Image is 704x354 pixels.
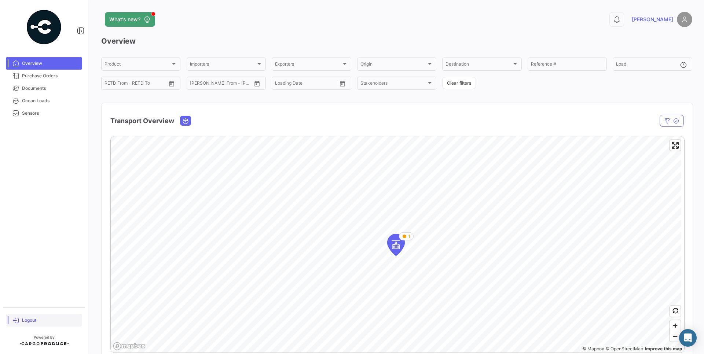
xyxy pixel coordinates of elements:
span: Importers [190,63,256,68]
span: Product [104,63,170,68]
span: 1 [408,233,410,240]
div: Map marker [387,234,405,256]
a: Ocean Loads [6,95,82,107]
a: Mapbox logo [113,342,145,350]
h3: Overview [101,36,692,46]
span: Destination [445,63,511,68]
img: powered-by.png [26,9,62,45]
input: From [104,82,115,87]
img: placeholder-user.png [677,12,692,27]
span: Sensors [22,110,79,117]
canvas: Map [111,136,681,353]
span: Zoom out [670,331,681,342]
button: Ocean [180,116,191,125]
span: Documents [22,85,79,92]
button: Enter fullscreen [670,140,681,151]
a: Overview [6,57,82,70]
input: From [275,82,285,87]
button: What's new? [105,12,155,27]
span: Exporters [275,63,341,68]
span: Stakeholders [360,82,426,87]
input: From [190,82,200,87]
div: Abrir Intercom Messenger [679,329,697,347]
button: Open calendar [252,78,263,89]
a: Mapbox [582,346,604,351]
button: Open calendar [337,78,348,89]
input: To [120,82,149,87]
button: Zoom out [670,331,681,342]
span: Purchase Orders [22,73,79,79]
span: Logout [22,317,79,324]
a: Purchase Orders [6,70,82,82]
button: Clear filters [442,77,476,89]
button: Open calendar [166,78,177,89]
a: Sensors [6,107,82,119]
button: Zoom in [670,320,681,331]
span: [PERSON_NAME] [632,16,673,23]
span: Overview [22,60,79,67]
input: To [205,82,235,87]
a: Documents [6,82,82,95]
h4: Transport Overview [110,116,174,126]
span: Origin [360,63,426,68]
a: Map feedback [645,346,682,351]
input: To [290,82,320,87]
span: What's new? [109,16,140,23]
a: OpenStreetMap [605,346,643,351]
span: Ocean Loads [22,97,79,104]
